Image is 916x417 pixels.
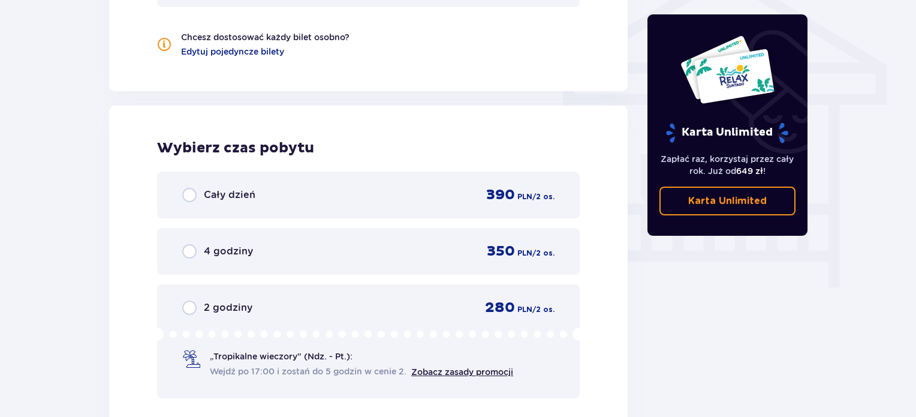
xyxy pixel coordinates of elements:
span: Wejdź po 17:00 i zostań do 5 godzin w cenie 2. [210,365,406,377]
a: Zobacz zasady promocji [411,367,513,377]
span: PLN [517,304,532,315]
a: Karta Unlimited [659,187,796,215]
span: 280 [485,299,515,317]
span: / 2 os. [532,304,555,315]
h2: Wybierz czas pobytu [157,139,580,157]
span: PLN [517,191,532,202]
span: 4 godziny [204,245,253,258]
span: 390 [486,186,515,204]
p: Zapłać raz, korzystaj przez cały rok. Już od ! [659,153,796,177]
span: 2 godziny [204,301,252,314]
p: Karta Unlimited [688,194,767,208]
span: 350 [487,242,515,260]
span: Cały dzień [204,188,255,202]
span: 649 zł [736,166,763,176]
img: Dwie karty całoroczne do Suntago z napisem 'UNLIMITED RELAX', na białym tle z tropikalnymi liśćmi... [680,35,775,104]
a: Edytuj pojedyncze bilety [181,46,284,58]
p: Karta Unlimited [665,122,790,143]
span: / 2 os. [532,248,555,259]
span: / 2 os. [532,191,555,202]
span: „Tropikalne wieczory" (Ndz. - Pt.): [210,350,352,362]
p: Chcesz dostosować każdy bilet osobno? [181,31,349,43]
span: PLN [517,248,532,259]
